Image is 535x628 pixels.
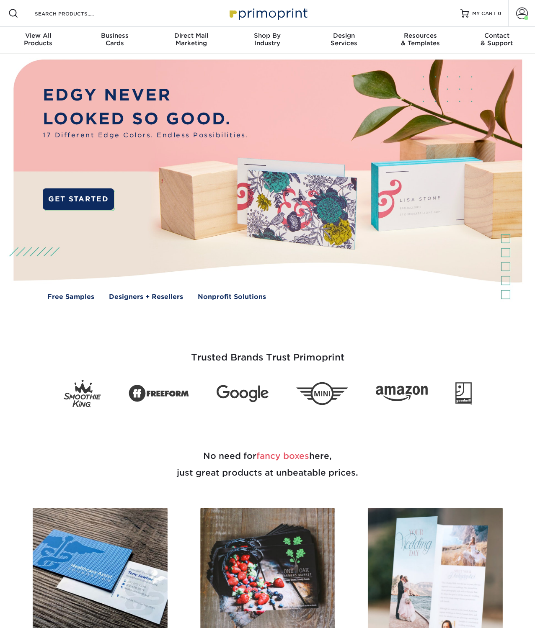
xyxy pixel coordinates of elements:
span: Contact [459,32,535,39]
a: GET STARTED [43,188,114,209]
img: Primoprint [226,4,310,22]
div: & Templates [382,32,458,47]
div: Cards [76,32,152,47]
p: LOOKED SO GOOD. [43,107,248,131]
a: Contact& Support [459,27,535,54]
span: MY CART [472,10,496,17]
h3: Trusted Brands Trust Primoprint [23,332,513,373]
span: Resources [382,32,458,39]
h2: No need for here, just great products at unbeatable prices. [23,427,513,501]
span: Shop By [229,32,305,39]
div: & Support [459,32,535,47]
div: Marketing [153,32,229,47]
span: Design [306,32,382,39]
a: Designers + Resellers [109,292,183,302]
img: Amazon [376,386,428,402]
img: Google [217,385,269,402]
img: Goodwill [455,382,472,405]
a: DesignServices [306,27,382,54]
img: Mini [296,382,348,405]
span: Business [76,32,152,39]
span: 17 Different Edge Colors. Endless Possibilities. [43,131,248,140]
span: 0 [498,10,501,16]
a: Nonprofit Solutions [198,292,266,302]
a: Shop ByIndustry [229,27,305,54]
div: Industry [229,32,305,47]
a: Resources& Templates [382,27,458,54]
span: fancy boxes [256,451,309,461]
div: Services [306,32,382,47]
a: Direct MailMarketing [153,27,229,54]
input: SEARCH PRODUCTS..... [34,8,116,18]
img: Freeform [129,380,189,407]
span: Direct Mail [153,32,229,39]
p: EDGY NEVER [43,83,248,107]
a: BusinessCards [76,27,152,54]
img: Smoothie King [64,379,101,407]
a: Free Samples [47,292,94,302]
